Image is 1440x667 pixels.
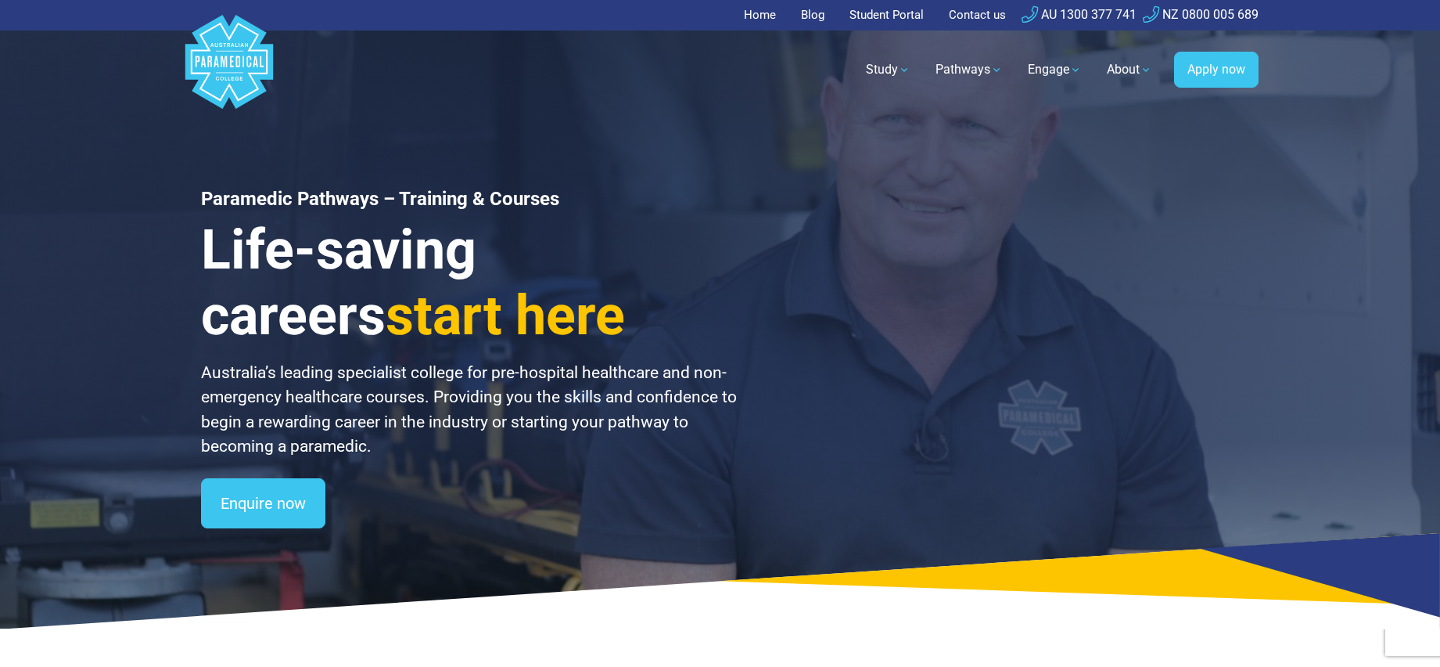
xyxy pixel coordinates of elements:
p: Australia’s leading specialist college for pre-hospital healthcare and non-emergency healthcare c... [201,361,739,460]
a: NZ 0800 005 689 [1143,7,1259,22]
h3: Life-saving careers [201,217,739,348]
a: Apply now [1174,52,1259,88]
a: Australian Paramedical College [182,31,276,110]
a: Pathways [926,48,1012,92]
span: start here [386,283,625,348]
h1: Paramedic Pathways – Training & Courses [201,188,739,211]
a: Study [856,48,920,92]
a: Enquire now [201,478,325,528]
a: AU 1300 377 741 [1022,7,1137,22]
a: Engage [1018,48,1091,92]
a: About [1097,48,1162,92]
